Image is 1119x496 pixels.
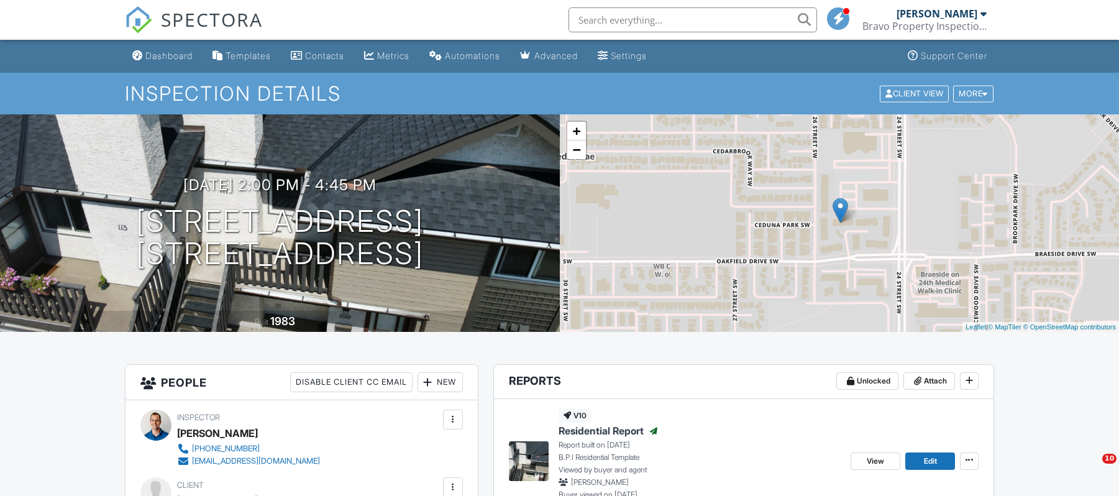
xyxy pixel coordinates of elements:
[862,20,987,32] div: Bravo Property Inspections
[567,140,586,159] a: Zoom out
[177,443,320,455] a: [PHONE_NUMBER]
[136,205,424,271] h1: [STREET_ADDRESS] [STREET_ADDRESS]
[534,50,578,61] div: Advanced
[270,315,295,328] div: 1983
[897,7,977,20] div: [PERSON_NAME]
[880,85,949,102] div: Client View
[988,323,1021,331] a: © MapTiler
[515,45,583,68] a: Advanced
[1023,323,1116,331] a: © OpenStreetMap contributors
[286,45,349,68] a: Contacts
[424,45,505,68] a: Automations (Basic)
[879,88,952,98] a: Client View
[1102,454,1117,464] span: 10
[177,455,320,467] a: [EMAIL_ADDRESS][DOMAIN_NAME]
[208,45,276,68] a: Templates
[177,413,220,422] span: Inspector
[966,323,986,331] a: Leaflet
[593,45,652,68] a: Settings
[127,45,198,68] a: Dashboard
[290,372,413,392] div: Disable Client CC Email
[126,365,478,400] h3: People
[125,83,995,104] h1: Inspection Details
[305,50,344,61] div: Contacts
[359,45,414,68] a: Metrics
[177,480,204,490] span: Client
[377,50,409,61] div: Metrics
[183,177,377,193] h3: [DATE] 2:00 pm - 4:45 pm
[418,372,463,392] div: New
[125,6,152,34] img: The Best Home Inspection Software - Spectora
[177,424,258,443] div: [PERSON_NAME]
[145,50,193,61] div: Dashboard
[445,50,500,61] div: Automations
[1077,454,1107,484] iframe: Intercom live chat
[192,456,320,466] div: [EMAIL_ADDRESS][DOMAIN_NAME]
[161,6,263,32] span: SPECTORA
[255,318,268,327] span: Built
[953,85,993,102] div: More
[569,7,817,32] input: Search everything...
[921,50,987,61] div: Support Center
[192,444,260,454] div: [PHONE_NUMBER]
[567,122,586,140] a: Zoom in
[903,45,992,68] a: Support Center
[226,50,271,61] div: Templates
[611,50,647,61] div: Settings
[962,322,1119,333] div: |
[125,17,263,43] a: SPECTORA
